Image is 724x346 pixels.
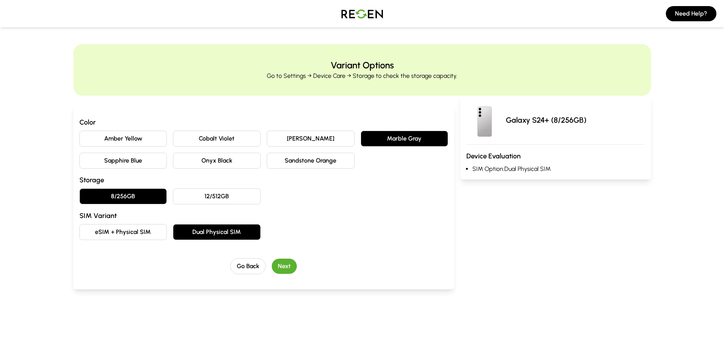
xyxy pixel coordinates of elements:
[173,224,261,240] button: Dual Physical SIM
[79,153,167,169] button: Sapphire Blue
[267,153,355,169] button: Sandstone Orange
[79,175,448,185] h3: Storage
[79,188,167,204] button: 8/256GB
[666,6,716,21] button: Need Help?
[173,153,261,169] button: Onyx Black
[79,131,167,147] button: Amber Yellow
[336,3,389,24] img: Logo
[272,259,297,274] button: Next
[173,188,261,204] button: 12/512GB
[79,224,167,240] button: eSIM + Physical SIM
[173,131,261,147] button: Cobalt Violet
[79,117,448,128] h3: Color
[506,115,586,125] p: Galaxy S24+ (8/256GB)
[79,210,448,221] h3: SIM Variant
[230,258,266,274] button: Go Back
[472,164,645,174] li: SIM Option: Dual Physical SIM
[466,102,503,138] img: Galaxy S24+
[361,131,448,147] button: Marble Gray
[267,71,457,81] p: Go to Settings → Device Care → Storage to check the storage capacity.
[466,151,645,161] h3: Device Evaluation
[267,131,355,147] button: [PERSON_NAME]
[331,59,394,71] h2: Variant Options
